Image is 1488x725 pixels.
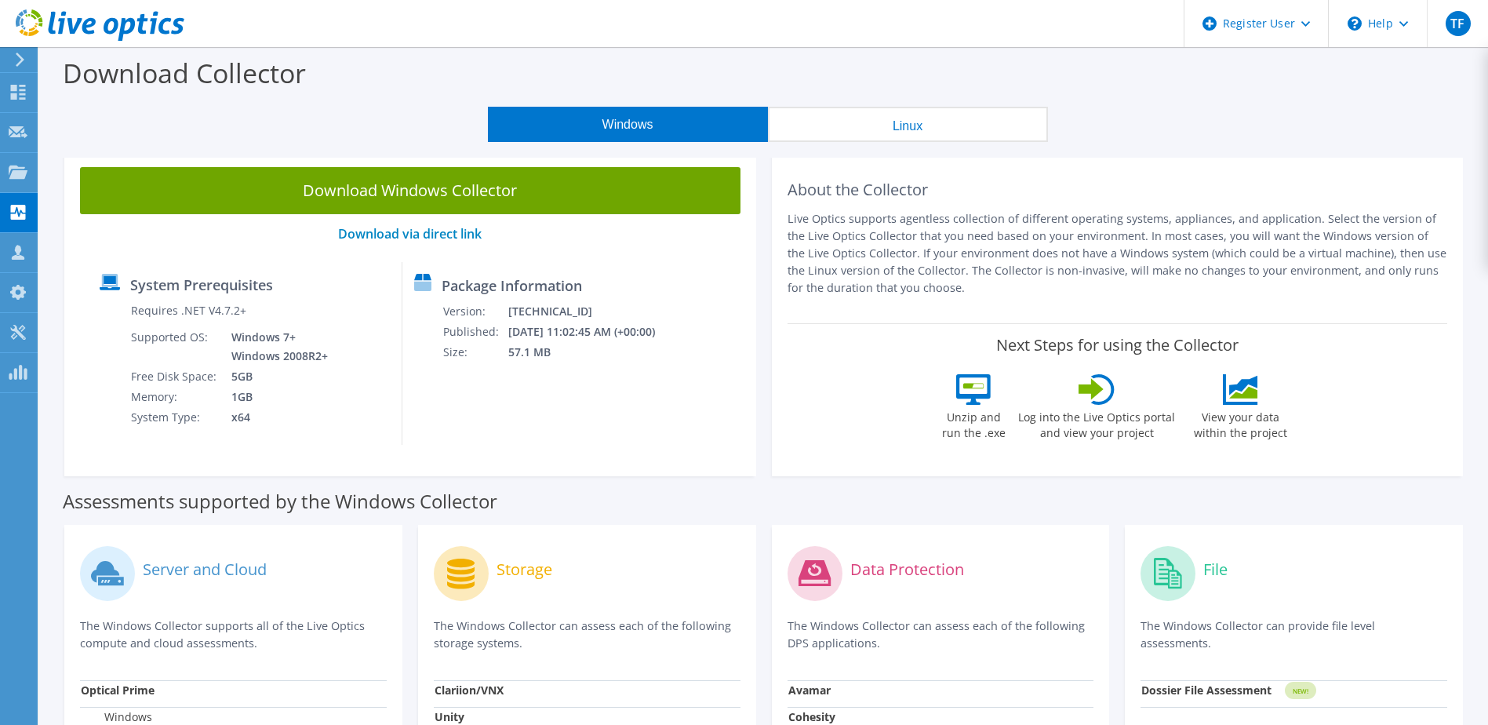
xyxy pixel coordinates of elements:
[435,709,464,724] strong: Unity
[508,301,676,322] td: [TECHNICAL_ID]
[1203,562,1228,577] label: File
[937,405,1010,441] label: Unzip and run the .exe
[130,407,220,428] td: System Type:
[768,107,1048,142] button: Linux
[1446,11,1471,36] span: TF
[80,618,387,652] p: The Windows Collector supports all of the Live Optics compute and cloud assessments.
[788,709,835,724] strong: Cohesity
[1184,405,1297,441] label: View your data within the project
[788,683,831,698] strong: Avamar
[130,327,220,366] td: Supported OS:
[220,387,331,407] td: 1GB
[1348,16,1362,31] svg: \n
[435,683,504,698] strong: Clariion/VNX
[1141,618,1447,652] p: The Windows Collector can provide file level assessments.
[442,278,582,293] label: Package Information
[488,107,768,142] button: Windows
[131,303,246,319] label: Requires .NET V4.7.2+
[220,327,331,366] td: Windows 7+ Windows 2008R2+
[143,562,267,577] label: Server and Cloud
[130,387,220,407] td: Memory:
[81,683,155,698] strong: Optical Prime
[442,322,508,342] td: Published:
[442,301,508,322] td: Version:
[1017,405,1176,441] label: Log into the Live Optics portal and view your project
[850,562,964,577] label: Data Protection
[788,618,1094,652] p: The Windows Collector can assess each of the following DPS applications.
[1293,687,1308,695] tspan: NEW!
[220,407,331,428] td: x64
[996,336,1239,355] label: Next Steps for using the Collector
[497,562,552,577] label: Storage
[788,180,1448,199] h2: About the Collector
[434,618,740,652] p: The Windows Collector can assess each of the following storage systems.
[788,210,1448,297] p: Live Optics supports agentless collection of different operating systems, appliances, and applica...
[338,225,482,242] a: Download via direct link
[80,167,740,214] a: Download Windows Collector
[1141,683,1272,698] strong: Dossier File Assessment
[508,342,676,362] td: 57.1 MB
[130,277,273,293] label: System Prerequisites
[130,366,220,387] td: Free Disk Space:
[508,322,676,342] td: [DATE] 11:02:45 AM (+00:00)
[63,494,497,509] label: Assessments supported by the Windows Collector
[63,55,306,91] label: Download Collector
[220,366,331,387] td: 5GB
[442,342,508,362] td: Size:
[81,709,152,725] label: Windows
